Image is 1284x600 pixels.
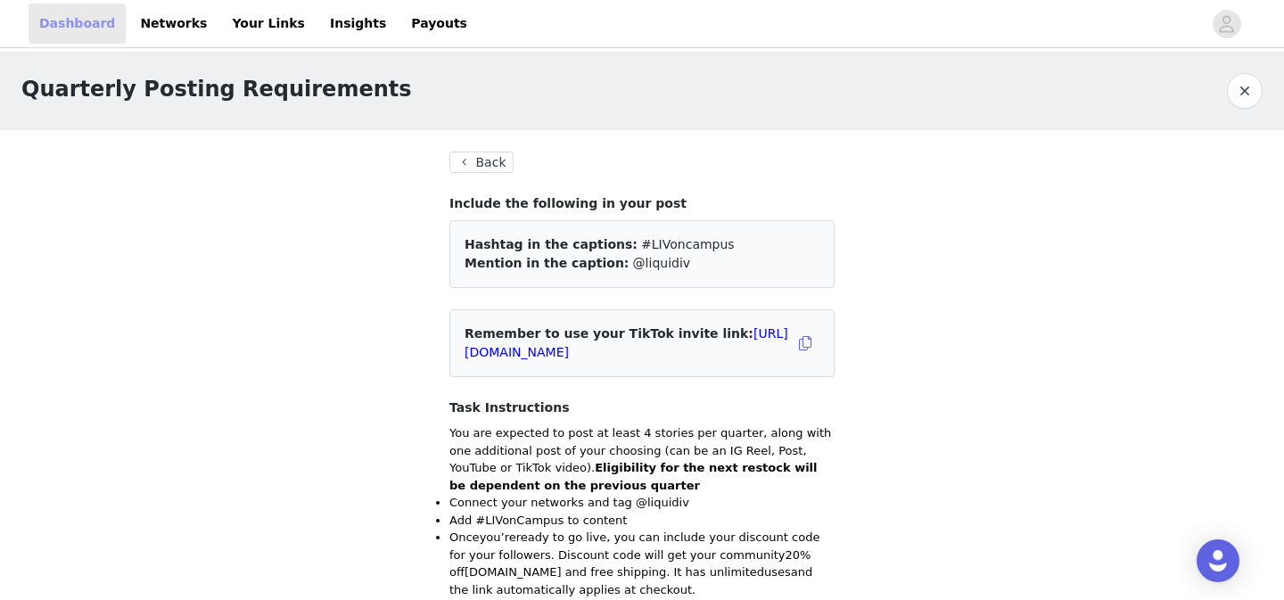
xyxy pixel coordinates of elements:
div: Open Intercom Messenger [1197,539,1239,582]
strong: Eligibility for the next restock will be dependent on the previous quarter [449,461,818,492]
span: Mention in the caption: [465,256,629,270]
span: [DOMAIN_NAME] and free shipping [465,565,666,579]
span: Remember to use your TikTok invite link: [465,326,788,359]
span: Connect your networks and tag @liquidiv [449,496,689,509]
span: You are expected to post at least 4 stories per quarter, along with one additional post of your c... [449,426,831,492]
span: #LIVoncampus [641,237,735,251]
span: . It has unlimited [666,565,764,579]
a: Your Links [221,4,316,44]
span: Add #LIVonCampus to content [449,514,627,527]
button: Back [449,152,514,173]
a: Insights [319,4,397,44]
span: @liquidiv [633,256,691,270]
span: Once [449,530,480,544]
h4: Task Instructions [449,399,835,417]
h1: Quarterly Posting Requirements [21,73,412,105]
a: Dashboard [29,4,126,44]
span: uses [764,565,791,579]
span: and the link automatically applies at checkout. [449,565,812,596]
h4: Include the following in your post [449,194,835,213]
a: Payouts [400,4,478,44]
span: ready to go live, you can include your discount code for your followers. Discount code will get y... [449,530,819,562]
span: you’re [480,530,516,544]
a: Networks [129,4,218,44]
div: avatar [1218,10,1235,38]
span: Hashtag in the captions: [465,237,638,251]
